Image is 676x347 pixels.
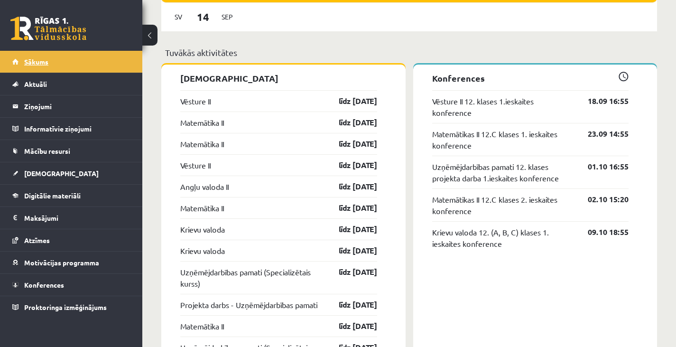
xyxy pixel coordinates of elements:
p: Konferences [432,72,629,84]
a: līdz [DATE] [322,224,377,235]
a: Krievu valoda 12. (A, B, C) klases 1. ieskaites konference [432,226,574,249]
a: Matemātika II [180,320,224,332]
a: Digitālie materiāli [12,185,130,206]
a: Vēsture II 12. klases 1.ieskaites konference [432,95,574,118]
a: līdz [DATE] [322,117,377,128]
a: Atzīmes [12,229,130,251]
a: Vēsture II [180,159,211,171]
span: Sep [217,9,237,24]
a: Informatīvie ziņojumi [12,118,130,140]
a: līdz [DATE] [322,320,377,332]
a: 23.09 14:55 [574,128,629,140]
a: Konferences [12,274,130,296]
a: Motivācijas programma [12,252,130,273]
a: 02.10 15:20 [574,194,629,205]
a: līdz [DATE] [322,245,377,256]
a: 09.10 18:55 [574,226,629,238]
a: līdz [DATE] [322,202,377,214]
legend: Informatīvie ziņojumi [24,118,130,140]
span: Sākums [24,57,48,66]
a: Matemātika II [180,117,224,128]
a: Maksājumi [12,207,130,229]
a: Vēsture II [180,95,211,107]
a: līdz [DATE] [322,159,377,171]
a: [DEMOGRAPHIC_DATA] [12,162,130,184]
legend: Ziņojumi [24,95,130,117]
a: līdz [DATE] [322,95,377,107]
a: līdz [DATE] [322,138,377,150]
a: Uzņēmējdarbības pamati (Specializētais kurss) [180,266,322,289]
a: līdz [DATE] [322,266,377,278]
a: Matemātikas II 12.C klases 2. ieskaites konference [432,194,574,216]
span: Digitālie materiāli [24,191,81,200]
span: Proktoringa izmēģinājums [24,303,107,311]
span: Motivācijas programma [24,258,99,267]
span: Aktuāli [24,80,47,88]
a: Matemātika II [180,202,224,214]
span: Konferences [24,281,64,289]
a: Angļu valoda II [180,181,229,192]
span: Atzīmes [24,236,50,244]
a: Mācību resursi [12,140,130,162]
a: Matemātika II [180,138,224,150]
a: Krievu valoda [180,224,225,235]
a: līdz [DATE] [322,181,377,192]
a: Proktoringa izmēģinājums [12,296,130,318]
a: Sākums [12,51,130,73]
span: 14 [188,9,218,25]
span: Mācību resursi [24,147,70,155]
a: 18.09 16:55 [574,95,629,107]
a: Rīgas 1. Tālmācības vidusskola [10,17,86,40]
span: [DEMOGRAPHIC_DATA] [24,169,99,178]
a: līdz [DATE] [322,299,377,310]
a: Projekta darbs - Uzņēmējdarbības pamati [180,299,317,310]
a: 01.10 16:55 [574,161,629,172]
span: Sv [168,9,188,24]
p: [DEMOGRAPHIC_DATA] [180,72,377,84]
p: Tuvākās aktivitātes [165,46,653,59]
a: Aktuāli [12,73,130,95]
a: Krievu valoda [180,245,225,256]
legend: Maksājumi [24,207,130,229]
a: Ziņojumi [12,95,130,117]
a: Matemātikas II 12.C klases 1. ieskaites konference [432,128,574,151]
a: Uzņēmējdarbības pamati 12. klases projekta darba 1.ieskaites konference [432,161,574,184]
